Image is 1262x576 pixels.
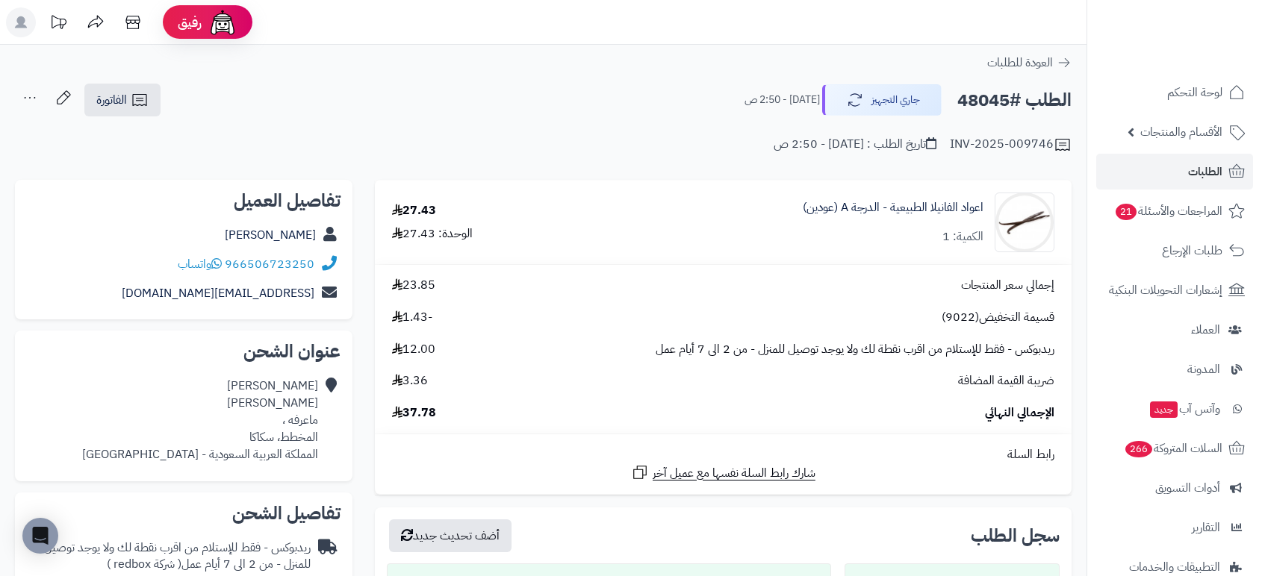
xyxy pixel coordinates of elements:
div: Open Intercom Messenger [22,518,58,554]
span: الفاتورة [96,91,127,109]
span: التقارير [1192,517,1220,538]
a: إشعارات التحويلات البنكية [1096,272,1253,308]
a: شارك رابط السلة نفسها مع عميل آخر [631,463,815,482]
h2: تفاصيل العميل [27,192,341,210]
span: الإجمالي النهائي [985,404,1054,422]
a: المدونة [1096,351,1253,387]
h2: عنوان الشحن [27,342,341,360]
span: ريدبوكس - فقط للإستلام من اقرب نقطة لك ولا يوجد توصيل للمنزل - من 2 الى 7 أيام عمل [656,341,1054,358]
a: 966506723250 [225,255,314,273]
div: الكمية: 1 [942,228,983,245]
span: 3.36 [392,372,428,389]
a: المراجعات والأسئلة21 [1096,193,1253,229]
img: ai-face.png [208,7,237,37]
a: [PERSON_NAME] [225,226,316,244]
a: الفاتورة [84,84,161,116]
a: الطلبات [1096,154,1253,190]
span: الأقسام والمنتجات [1140,122,1222,143]
button: أضف تحديث جديد [389,519,512,552]
a: أدوات التسويق [1096,470,1253,506]
a: واتساب [178,255,222,273]
span: -1.43 [392,309,432,326]
span: المدونة [1187,359,1220,380]
img: 1668485953-Vanilla%20Beans-90x90.jpg [995,192,1054,252]
span: قسيمة التخفيض(9022) [942,309,1054,326]
div: رابط السلة [381,446,1066,463]
span: المراجعات والأسئلة [1114,201,1222,222]
span: رفيق [178,13,202,31]
button: جاري التجهيز [822,84,942,116]
h2: تفاصيل الشحن [27,504,341,522]
span: شارك رابط السلة نفسها مع عميل آخر [653,465,815,482]
span: لوحة التحكم [1167,82,1222,103]
h3: سجل الطلب [971,527,1060,545]
div: [PERSON_NAME] [PERSON_NAME] ماعرفه ، المخطط، سكاكا المملكة العربية السعودية - [GEOGRAPHIC_DATA] [82,378,318,463]
span: أدوات التسويق [1155,478,1220,498]
h2: الطلب #48045 [957,85,1072,116]
span: وآتس آب [1148,398,1220,419]
a: التقارير [1096,510,1253,545]
div: ريدبوكس - فقط للإستلام من اقرب نقطة لك ولا يوجد توصيل للمنزل - من 2 الى 7 أيام عمل [27,539,311,574]
a: طلبات الإرجاع [1096,233,1253,269]
span: إشعارات التحويلات البنكية [1109,280,1222,301]
span: 37.78 [392,404,436,422]
small: [DATE] - 2:50 ص [745,93,820,107]
div: تاريخ الطلب : [DATE] - 2:50 ص [774,136,936,153]
div: 27.43 [392,202,436,219]
span: العملاء [1191,319,1220,340]
span: 23.85 [392,277,435,294]
span: 12.00 [392,341,435,358]
span: ( شركة redbox ) [107,555,181,573]
a: وآتس آبجديد [1096,391,1253,427]
span: طلبات الإرجاع [1162,240,1222,261]
span: إجمالي سعر المنتجات [961,277,1054,294]
div: الوحدة: 27.43 [392,225,473,242]
span: جديد [1150,401,1178,418]
span: العودة للطلبات [987,54,1053,72]
div: INV-2025-009746 [950,136,1072,154]
span: الطلبات [1188,161,1222,182]
span: السلات المتروكة [1124,438,1222,459]
a: لوحة التحكم [1096,75,1253,110]
a: [EMAIL_ADDRESS][DOMAIN_NAME] [122,284,314,302]
span: 21 [1116,204,1137,220]
a: العودة للطلبات [987,54,1072,72]
a: تحديثات المنصة [40,7,77,41]
span: ضريبة القيمة المضافة [958,372,1054,389]
a: العملاء [1096,312,1253,348]
a: اعواد الفانيلا الطبيعية - الدرجة A (عودين) [803,199,983,216]
span: 266 [1125,441,1152,457]
a: السلات المتروكة266 [1096,431,1253,466]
